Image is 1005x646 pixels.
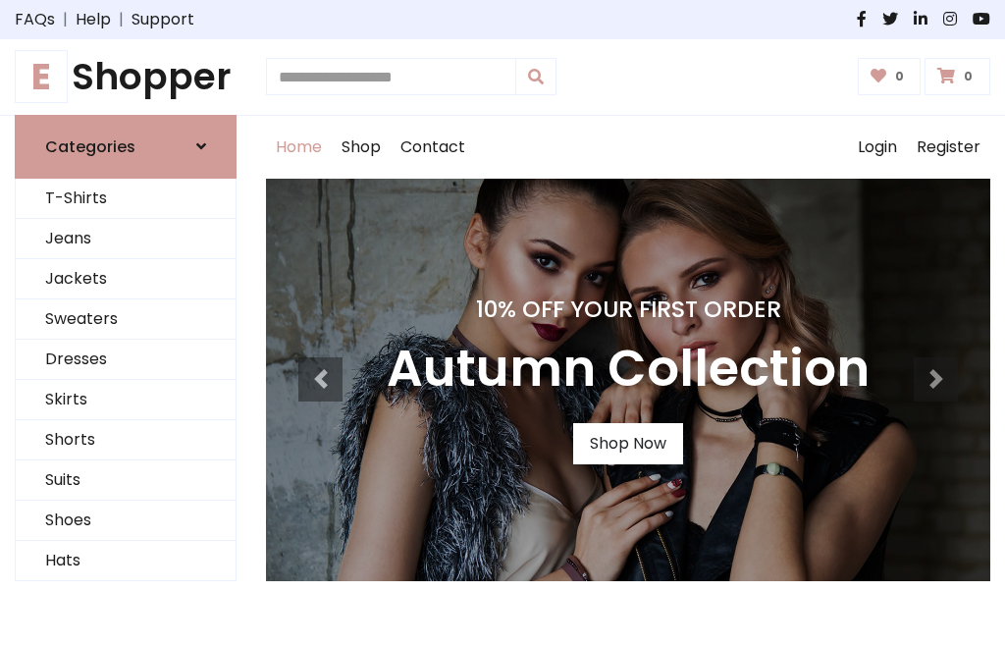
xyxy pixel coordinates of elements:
span: | [111,8,132,31]
a: Help [76,8,111,31]
a: Support [132,8,194,31]
a: Categories [15,115,237,179]
h6: Categories [45,137,135,156]
a: Dresses [16,340,236,380]
a: Skirts [16,380,236,420]
a: 0 [858,58,922,95]
a: FAQs [15,8,55,31]
h4: 10% Off Your First Order [387,296,870,323]
h1: Shopper [15,55,237,99]
a: Shoes [16,501,236,541]
a: Home [266,116,332,179]
a: Sweaters [16,299,236,340]
a: Contact [391,116,475,179]
a: Register [907,116,990,179]
span: 0 [890,68,909,85]
a: Jeans [16,219,236,259]
a: T-Shirts [16,179,236,219]
a: 0 [925,58,990,95]
a: Hats [16,541,236,581]
a: Shop Now [573,423,683,464]
span: | [55,8,76,31]
a: Jackets [16,259,236,299]
a: Suits [16,460,236,501]
h3: Autumn Collection [387,339,870,400]
span: E [15,50,68,103]
a: Login [848,116,907,179]
a: Shop [332,116,391,179]
span: 0 [959,68,978,85]
a: Shorts [16,420,236,460]
a: EShopper [15,55,237,99]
